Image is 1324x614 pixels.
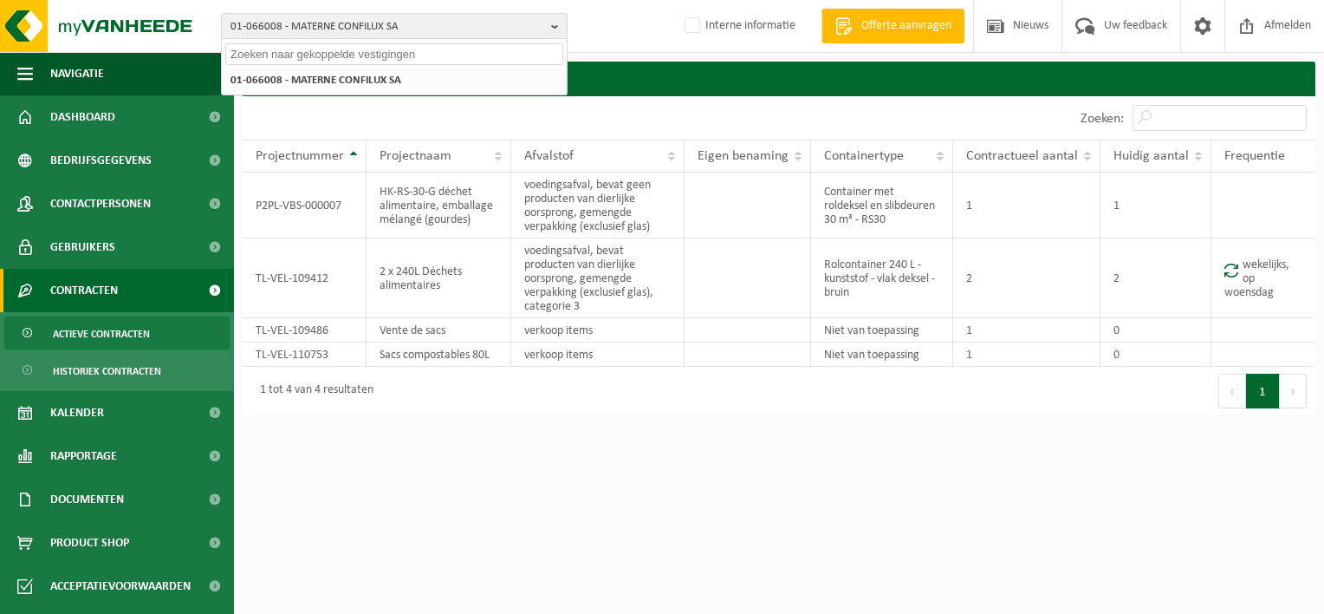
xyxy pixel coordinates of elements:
[1100,318,1211,343] td: 0
[1224,149,1285,163] span: Frequentie
[1100,238,1211,318] td: 2
[50,139,152,182] span: Bedrijfsgegevens
[50,565,191,608] span: Acceptatievoorwaarden
[243,318,367,343] td: TL-VEL-109486
[1100,173,1211,238] td: 1
[230,14,544,40] span: 01-066008 - MATERNE CONFILUX SA
[953,318,1100,343] td: 1
[50,182,151,225] span: Contactpersonen
[811,318,953,343] td: Niet van toepassing
[243,343,367,367] td: TL-VEL-110753
[53,317,150,350] span: Actieve contracten
[50,478,124,521] span: Documenten
[1100,343,1211,367] td: 0
[811,238,953,318] td: Rolcontainer 240 L - kunststof - vlak deksel - bruin
[966,149,1078,163] span: Contractueel aantal
[367,318,511,343] td: Vente de sacs
[953,238,1100,318] td: 2
[821,9,964,43] a: Offerte aanvragen
[681,13,795,39] label: Interne informatie
[256,149,344,163] span: Projectnummer
[524,149,574,163] span: Afvalstof
[53,355,161,388] span: Historiek contracten
[511,238,685,318] td: voedingsafval, bevat producten van dierlijke oorsprong, gemengde verpakking (exclusief glas), cat...
[857,17,956,35] span: Offerte aanvragen
[511,318,685,343] td: verkoop items
[50,434,117,478] span: Rapportage
[50,391,104,434] span: Kalender
[230,75,401,86] strong: 01-066008 - MATERNE CONFILUX SA
[511,173,685,238] td: voedingsafval, bevat geen producten van dierlijke oorsprong, gemengde verpakking (exclusief glas)
[1081,112,1124,126] label: Zoeken:
[1218,374,1246,408] button: Previous
[50,269,118,312] span: Contracten
[811,173,953,238] td: Container met roldeksel en slibdeuren 30 m³ - RS30
[4,354,230,387] a: Historiek contracten
[1211,238,1315,318] td: wekelijks, op woensdag
[811,343,953,367] td: Niet van toepassing
[1246,374,1280,408] button: 1
[953,343,1100,367] td: 1
[243,238,367,318] td: TL-VEL-109412
[511,343,685,367] td: verkoop items
[50,225,115,269] span: Gebruikers
[367,173,511,238] td: HK-RS-30-G déchet alimentaire, emballage mélangé (gourdes)
[698,149,789,163] span: Eigen benaming
[1280,374,1307,408] button: Next
[1113,149,1189,163] span: Huidig aantal
[824,149,904,163] span: Containertype
[221,13,568,39] button: 01-066008 - MATERNE CONFILUX SA
[50,521,129,565] span: Product Shop
[50,52,104,95] span: Navigatie
[50,95,115,139] span: Dashboard
[251,376,373,407] div: 1 tot 4 van 4 resultaten
[243,173,367,238] td: P2PL-VBS-000007
[367,238,511,318] td: 2 x 240L Déchets alimentaires
[4,317,230,349] a: Actieve contracten
[225,43,563,65] input: Zoeken naar gekoppelde vestigingen
[953,173,1100,238] td: 1
[367,343,511,367] td: Sacs compostables 80L
[243,62,1315,95] h2: Contracten
[380,149,451,163] span: Projectnaam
